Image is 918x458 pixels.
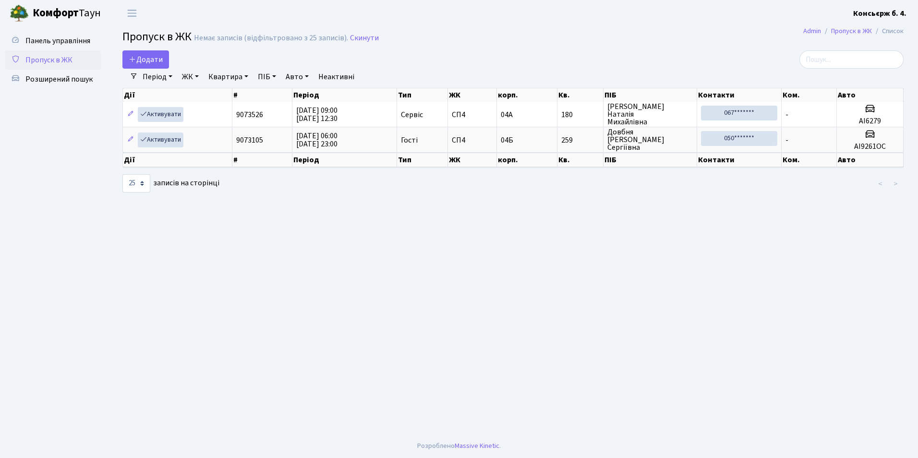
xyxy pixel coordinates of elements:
span: Таун [33,5,101,22]
input: Пошук... [799,50,904,69]
a: Admin [803,26,821,36]
span: Пропуск в ЖК [122,28,192,45]
th: Тип [397,153,448,167]
span: СП4 [452,136,493,144]
span: Довбня [PERSON_NAME] Сергіївна [607,128,693,151]
span: Сервіс [401,111,423,119]
span: - [785,109,788,120]
div: Розроблено . [417,441,501,451]
th: Період [292,88,397,102]
a: Додати [122,50,169,69]
a: Massive Kinetic [455,441,499,451]
span: 180 [561,111,599,119]
a: Скинути [350,34,379,43]
span: [PERSON_NAME] Наталія Михайлівна [607,103,693,126]
th: # [232,88,292,102]
span: Пропуск в ЖК [25,55,72,65]
th: Тип [397,88,448,102]
span: 9073526 [236,109,263,120]
a: ЖК [178,69,203,85]
a: Авто [282,69,313,85]
span: 259 [561,136,599,144]
span: Додати [129,54,163,65]
a: Консьєрж б. 4. [853,8,906,19]
label: записів на сторінці [122,174,219,193]
th: ЖК [448,88,497,102]
a: Пропуск в ЖК [5,50,101,70]
li: Список [872,26,904,36]
b: Комфорт [33,5,79,21]
span: Розширений пошук [25,74,93,84]
span: 04А [501,109,513,120]
th: Ком. [782,153,837,167]
span: СП4 [452,111,493,119]
th: Дії [123,153,232,167]
select: записів на сторінці [122,174,150,193]
span: Панель управління [25,36,90,46]
th: Авто [837,153,904,167]
th: Дії [123,88,232,102]
div: Немає записів (відфільтровано з 25 записів). [194,34,348,43]
th: # [232,153,292,167]
a: Панель управління [5,31,101,50]
h5: АІ9261ОС [841,142,899,151]
span: Гості [401,136,418,144]
span: - [785,135,788,145]
th: ПІБ [604,88,698,102]
a: Квартира [205,69,252,85]
th: корп. [497,153,557,167]
th: корп. [497,88,557,102]
th: Контакти [697,88,782,102]
nav: breadcrumb [789,21,918,41]
img: logo.png [10,4,29,23]
th: Ком. [782,88,837,102]
button: Переключити навігацію [120,5,144,21]
a: ПІБ [254,69,280,85]
th: Контакти [697,153,782,167]
th: ПІБ [604,153,698,167]
a: Пропуск в ЖК [831,26,872,36]
a: Період [139,69,176,85]
a: Активувати [138,133,183,147]
th: Період [292,153,397,167]
th: Авто [837,88,904,102]
th: Кв. [557,88,604,102]
a: Розширений пошук [5,70,101,89]
span: [DATE] 09:00 [DATE] 12:30 [296,105,338,124]
a: Неактивні [314,69,358,85]
span: 9073105 [236,135,263,145]
span: [DATE] 06:00 [DATE] 23:00 [296,131,338,149]
span: 04Б [501,135,513,145]
th: ЖК [448,153,497,167]
h5: АІ6279 [841,117,899,126]
th: Кв. [557,153,604,167]
a: Активувати [138,107,183,122]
